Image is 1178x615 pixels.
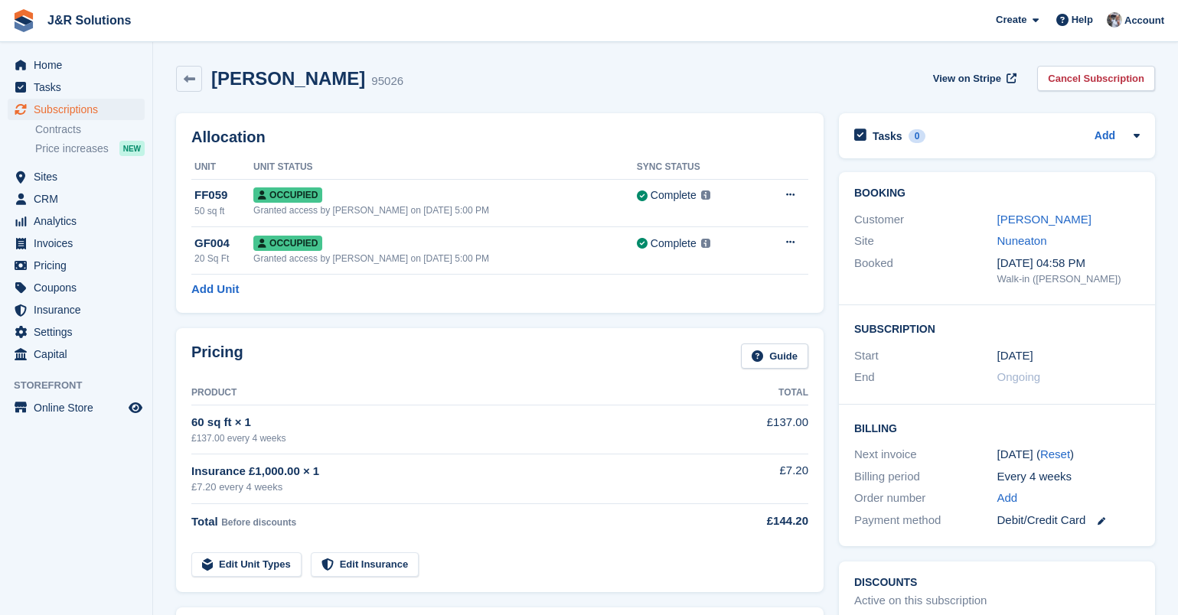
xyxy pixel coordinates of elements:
div: Granted access by [PERSON_NAME] on [DATE] 5:00 PM [253,203,637,217]
span: Invoices [34,233,126,254]
a: Preview store [126,399,145,417]
h2: Tasks [873,129,902,143]
span: Subscriptions [34,99,126,120]
h2: Billing [854,420,1140,435]
div: Start [854,347,997,365]
div: £144.20 [713,512,808,530]
a: menu [8,277,145,298]
img: stora-icon-8386f47178a22dfd0bd8f6a31ec36ba5ce8667c1dd55bd0f319d3a0aa187defe.svg [12,9,35,32]
a: menu [8,343,145,365]
img: Steve Revell [1107,12,1122,28]
a: menu [8,99,145,120]
div: Debit/Credit Card [997,512,1140,529]
a: Price increases NEW [35,140,145,157]
span: Home [34,54,126,76]
span: Price increases [35,142,109,156]
a: Guide [741,343,808,369]
a: Cancel Subscription [1037,66,1155,91]
a: menu [8,255,145,276]
span: Total [191,515,218,528]
div: Billing period [854,468,997,486]
span: Occupied [253,236,322,251]
div: Complete [651,236,697,252]
span: Before discounts [221,517,296,528]
div: 50 sq ft [194,204,253,218]
span: Pricing [34,255,126,276]
h2: Allocation [191,129,808,146]
div: 95026 [371,73,403,90]
a: menu [8,188,145,210]
div: Granted access by [PERSON_NAME] on [DATE] 5:00 PM [253,252,637,265]
span: Ongoing [997,370,1041,383]
img: icon-info-grey-7440780725fd019a000dd9b08b2336e03edf1995a4989e88bcd33f0948082b44.svg [701,190,710,200]
span: CRM [34,188,126,210]
div: Insurance £1,000.00 × 1 [191,463,713,480]
th: Total [713,381,808,405]
span: Occupied [253,187,322,203]
td: £137.00 [713,405,808,454]
img: icon-info-grey-7440780725fd019a000dd9b08b2336e03edf1995a4989e88bcd33f0948082b44.svg [701,239,710,248]
a: menu [8,166,145,187]
div: Site [854,233,997,250]
a: Add [997,490,1018,507]
div: Payment method [854,512,997,529]
a: menu [8,54,145,76]
div: £7.20 every 4 weeks [191,480,713,495]
div: 0 [909,129,926,143]
a: menu [8,210,145,232]
h2: Subscription [854,321,1140,336]
span: Create [996,12,1026,28]
time: 2025-07-28 23:00:00 UTC [997,347,1033,365]
div: [DATE] ( ) [997,446,1140,464]
div: Order number [854,490,997,507]
a: menu [8,76,145,98]
th: Sync Status [637,155,756,180]
div: [DATE] 04:58 PM [997,255,1140,272]
div: 20 Sq Ft [194,252,253,265]
span: Capital [34,343,126,365]
div: FF059 [194,187,253,204]
div: End [854,369,997,386]
div: Walk-in ([PERSON_NAME]) [997,272,1140,287]
a: Edit Insurance [311,552,419,578]
span: Storefront [14,378,152,393]
a: [PERSON_NAME] [997,213,1092,226]
a: Add Unit [191,281,239,298]
div: Customer [854,211,997,229]
a: Contracts [35,122,145,137]
span: Analytics [34,210,126,232]
h2: Booking [854,187,1140,200]
span: Tasks [34,76,126,98]
span: Account [1124,13,1164,28]
a: Edit Unit Types [191,552,302,578]
a: menu [8,299,145,321]
a: Add [1095,128,1115,145]
span: View on Stripe [933,71,1001,86]
span: Coupons [34,277,126,298]
h2: Discounts [854,577,1140,589]
a: Reset [1040,447,1070,460]
div: NEW [119,141,145,156]
div: Complete [651,187,697,203]
th: Unit [191,155,253,180]
div: 60 sq ft × 1 [191,414,713,431]
a: menu [8,397,145,418]
a: Nuneaton [997,234,1047,247]
span: Help [1072,12,1093,28]
div: GF004 [194,235,253,252]
a: menu [8,233,145,254]
div: £137.00 every 4 weeks [191,431,713,445]
th: Product [191,381,713,405]
span: Online Store [34,397,126,418]
td: £7.20 [713,454,808,503]
h2: Pricing [191,343,243,369]
span: Insurance [34,299,126,321]
a: View on Stripe [927,66,1020,91]
h2: [PERSON_NAME] [211,68,365,89]
div: Booked [854,255,997,287]
div: Active on this subscription [854,592,987,610]
a: menu [8,321,145,343]
th: Unit Status [253,155,637,180]
div: Next invoice [854,446,997,464]
div: Every 4 weeks [997,468,1140,486]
